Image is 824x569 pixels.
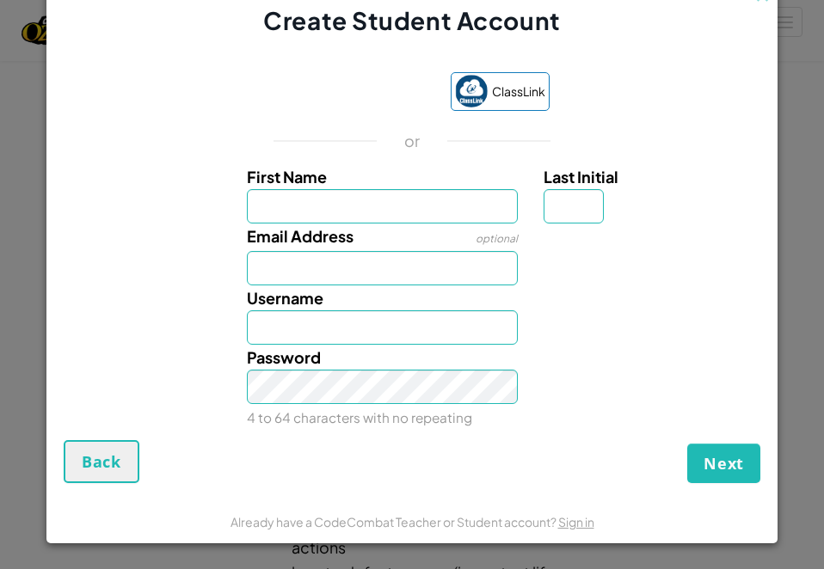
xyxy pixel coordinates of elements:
span: Create Student Account [263,5,560,35]
span: Password [247,347,321,367]
iframe: Sign in with Google Button [267,74,442,112]
span: Next [704,453,744,474]
button: Next [687,444,760,483]
a: Sign in [558,514,594,529]
span: Already have a CodeCombat Teacher or Student account? [231,514,558,529]
div: Sign in with Google. Opens in new tab [275,74,434,112]
p: or [404,131,421,151]
img: classlink-logo-small.png [455,75,488,107]
button: Back [64,440,139,483]
span: First Name [247,167,327,187]
span: Back [82,451,121,472]
iframe: Sign in with Google Dialog [470,17,807,254]
span: Email Address [247,226,354,246]
span: Username [247,288,323,308]
small: 4 to 64 characters with no repeating [247,409,472,425]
